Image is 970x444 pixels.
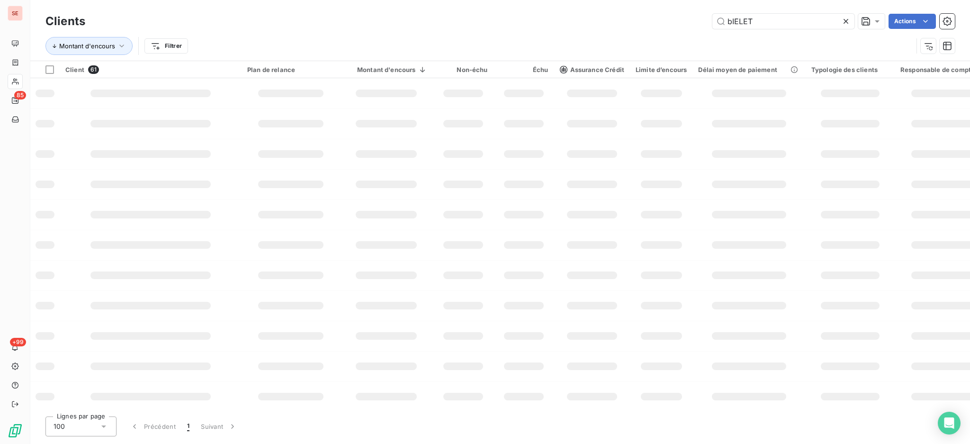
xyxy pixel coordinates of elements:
[14,91,26,100] span: 85
[45,13,85,30] h3: Clients
[187,422,189,431] span: 1
[10,338,26,346] span: +99
[54,422,65,431] span: 100
[636,66,687,73] div: Limite d’encours
[181,417,195,436] button: 1
[560,66,624,73] span: Assurance Crédit
[889,14,936,29] button: Actions
[499,66,548,73] div: Échu
[8,423,23,438] img: Logo LeanPay
[247,66,334,73] div: Plan de relance
[938,412,961,435] div: Open Intercom Messenger
[45,37,133,55] button: Montant d'encours
[65,66,84,73] span: Client
[8,6,23,21] div: SE
[346,66,427,73] div: Montant d'encours
[144,38,188,54] button: Filtrer
[124,417,181,436] button: Précédent
[698,66,799,73] div: Délai moyen de paiement
[59,42,115,50] span: Montant d'encours
[439,66,488,73] div: Non-échu
[88,65,99,74] span: 61
[811,66,889,73] div: Typologie des clients
[195,417,243,436] button: Suivant
[712,14,854,29] input: Rechercher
